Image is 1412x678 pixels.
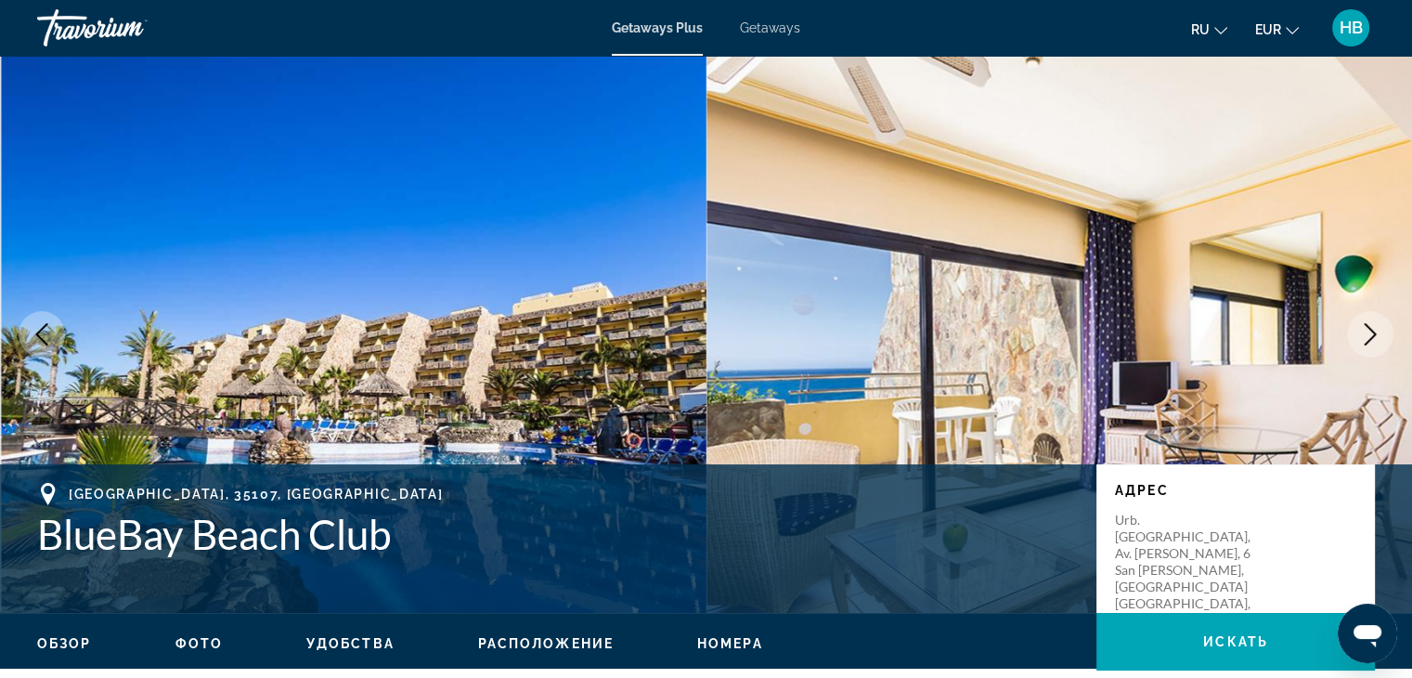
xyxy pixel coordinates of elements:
button: Next image [1347,311,1393,358]
h1: BlueBay Beach Club [37,510,1078,558]
button: Фото [175,635,223,652]
button: Удобства [306,635,395,652]
p: Urb. [GEOGRAPHIC_DATA], Av. [PERSON_NAME], 6 San [PERSON_NAME], [GEOGRAPHIC_DATA] [GEOGRAPHIC_DAT... [1115,512,1263,645]
button: Change language [1191,16,1227,43]
a: Getaways Plus [612,20,703,35]
span: искать [1203,634,1268,649]
button: Расположение [478,635,614,652]
span: Номера [697,636,763,651]
a: Travorium [37,4,223,52]
span: HB [1340,19,1363,37]
span: Удобства [306,636,395,651]
button: Номера [697,635,763,652]
span: Обзор [37,636,92,651]
a: Getaways [740,20,800,35]
button: Обзор [37,635,92,652]
p: Адрес [1115,483,1356,498]
button: Previous image [19,311,65,358]
span: EUR [1255,22,1281,37]
button: Change currency [1255,16,1299,43]
span: ru [1191,22,1210,37]
button: искать [1096,613,1375,671]
button: User Menu [1327,8,1375,47]
iframe: Кнопка запуска окна обмена сообщениями [1338,604,1397,663]
span: Фото [175,636,223,651]
span: [GEOGRAPHIC_DATA], 35107, [GEOGRAPHIC_DATA] [69,487,443,502]
span: Расположение [478,636,614,651]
